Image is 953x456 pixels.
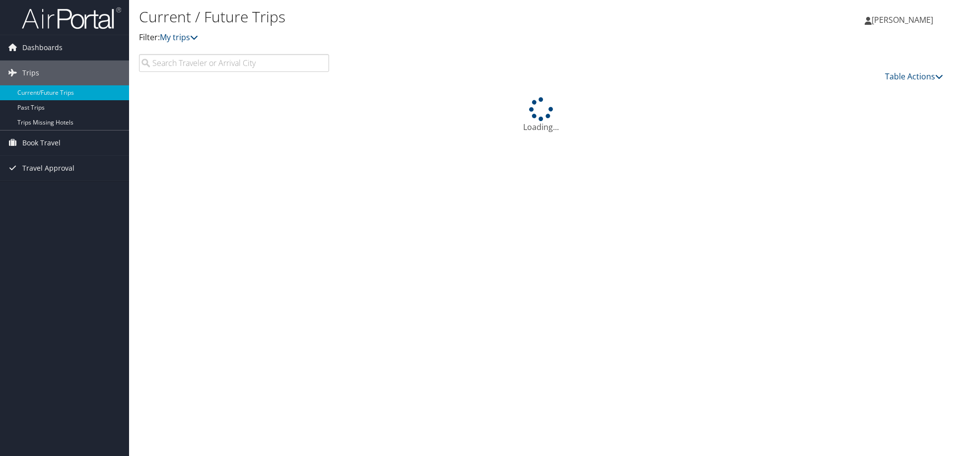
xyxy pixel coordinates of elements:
a: [PERSON_NAME] [865,5,943,35]
span: [PERSON_NAME] [872,14,933,25]
span: Book Travel [22,130,61,155]
input: Search Traveler or Arrival City [139,54,329,72]
div: Loading... [139,97,943,133]
a: Table Actions [885,71,943,82]
span: Trips [22,61,39,85]
img: airportal-logo.png [22,6,121,30]
h1: Current / Future Trips [139,6,675,27]
span: Dashboards [22,35,63,60]
span: Travel Approval [22,156,74,181]
p: Filter: [139,31,675,44]
a: My trips [160,32,198,43]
